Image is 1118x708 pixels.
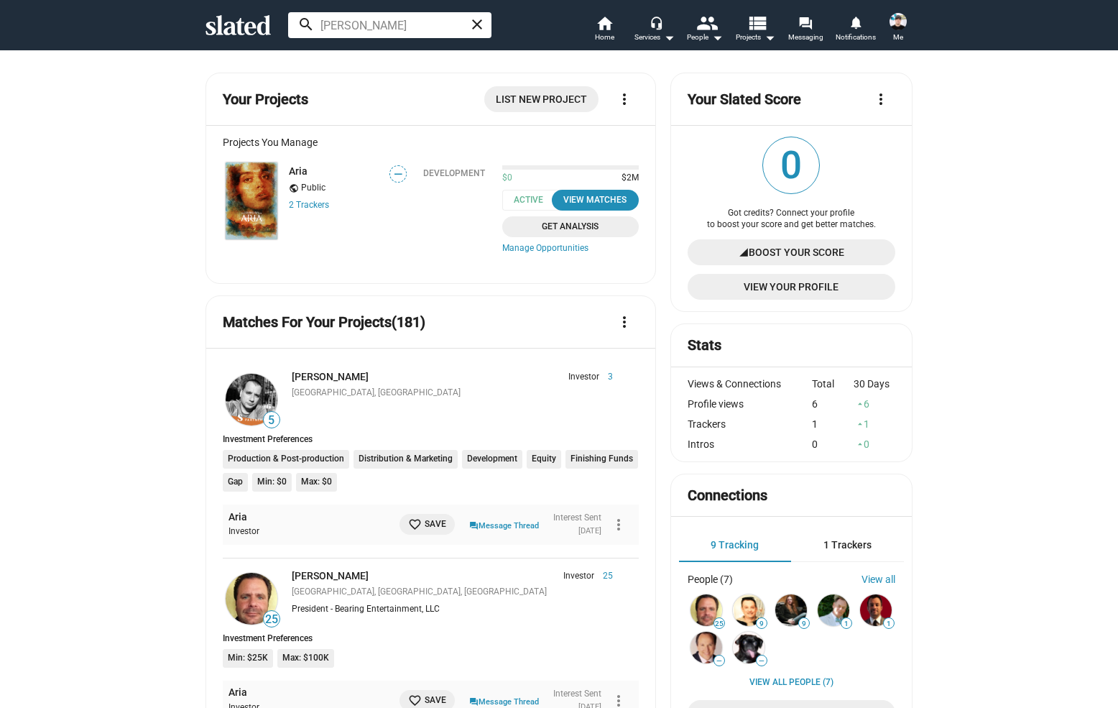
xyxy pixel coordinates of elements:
mat-icon: question_answer [469,696,479,708]
div: 6 [854,398,895,410]
li: Development [462,450,522,469]
div: President - Bearing Entertainment, LLC [292,604,613,615]
span: Active [502,190,563,211]
mat-icon: more_vert [872,91,890,108]
img: Sharon Bruneau [733,632,764,663]
span: Get Analysis [511,219,630,234]
span: — [714,657,724,665]
span: 0 [763,137,819,193]
div: Investor [228,526,387,538]
li: Min: $25K [223,649,273,668]
mat-icon: close [468,16,486,33]
img: Kevin Enhart [890,13,907,30]
span: 25 [264,612,279,627]
span: s [325,200,329,210]
mat-icon: people [696,12,717,33]
span: Me [893,29,903,46]
a: 2 Trackers [289,200,329,210]
div: 0 [812,438,854,450]
img: Mike Hall [775,594,807,626]
mat-icon: more_vert [616,91,633,108]
a: Home [579,14,629,46]
a: Messaging [780,14,831,46]
div: 0 [854,438,895,450]
span: (181) [392,313,425,331]
button: Kevin EnhartMe [881,10,915,47]
div: People [687,29,723,46]
mat-card-title: Stats [688,336,721,355]
div: [GEOGRAPHIC_DATA], [GEOGRAPHIC_DATA] [292,387,613,399]
mat-icon: view_list [747,12,767,33]
button: People [680,14,730,46]
mat-icon: more_vert [610,516,627,533]
mat-card-title: Connections [688,486,767,505]
img: Steven Krone [690,632,722,663]
div: Trackers [688,418,813,430]
div: View Matches [560,193,630,208]
span: 9 [757,620,767,628]
img: Jeff Cantrell [818,594,849,626]
span: 3 [599,372,613,383]
mat-card-title: Your Projects [223,90,308,109]
span: Public [301,183,325,194]
li: Max: $0 [296,473,337,492]
div: Got credits? Connect your profile to boost your score and get better matches. [688,208,895,231]
div: 1 [812,418,854,430]
mat-icon: more_vert [616,313,633,331]
span: 9 Tracking [711,539,759,551]
mat-icon: arrow_drop_down [708,29,726,46]
img: Marco Allegri [226,374,277,426]
mat-icon: arrow_drop_down [660,29,678,46]
a: Larry Nealy [223,570,280,627]
a: Notifications [831,14,881,46]
li: Max: $100K [277,649,334,668]
mat-icon: headset_mic [650,16,662,29]
img: Larry Nealy [690,594,722,626]
div: Profile views [688,398,813,410]
span: — [390,167,406,181]
span: 25 [714,620,724,628]
div: Intros [688,438,813,450]
div: Services [634,29,675,46]
span: Save [408,693,446,708]
button: View Matches [552,190,639,211]
a: Boost Your Score [688,239,895,265]
span: Boost Your Score [749,239,844,265]
mat-icon: question_answer [469,520,479,532]
div: Development [423,168,485,178]
span: 5 [264,413,279,428]
span: Home [595,29,614,46]
img: Luke Leslie [860,594,892,626]
span: Notifications [836,29,876,46]
div: Total [812,378,854,390]
a: View all People (7) [749,677,833,689]
button: Save [399,514,455,535]
mat-icon: arrow_drop_down [761,29,778,46]
mat-icon: arrow_drop_up [855,419,865,429]
li: Equity [527,450,561,469]
span: 1 [841,620,851,628]
a: Manage Opportunities [502,243,639,254]
span: Investor [568,372,599,383]
img: Greg Alprin [733,594,764,626]
a: Marco Allegri [223,371,280,428]
div: 30 Days [854,378,895,390]
button: Services [629,14,680,46]
div: Investment Preferences [223,633,639,643]
mat-icon: favorite_border [408,694,422,707]
mat-icon: home [596,14,613,32]
a: Message Thread [469,694,539,708]
li: Gap [223,473,248,492]
div: Interest Sent [553,512,601,524]
span: Messaging [788,29,823,46]
span: $0 [502,173,512,184]
a: Aria [228,686,247,699]
span: 25 [594,571,613,582]
li: Production & Post-production [223,450,349,469]
a: View Your Profile [688,274,895,300]
div: [GEOGRAPHIC_DATA], [GEOGRAPHIC_DATA], [GEOGRAPHIC_DATA] [292,587,613,598]
div: 1 [854,418,895,430]
mat-icon: favorite_border [408,518,422,531]
time: [DATE] [578,526,601,535]
button: Projects [730,14,780,46]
